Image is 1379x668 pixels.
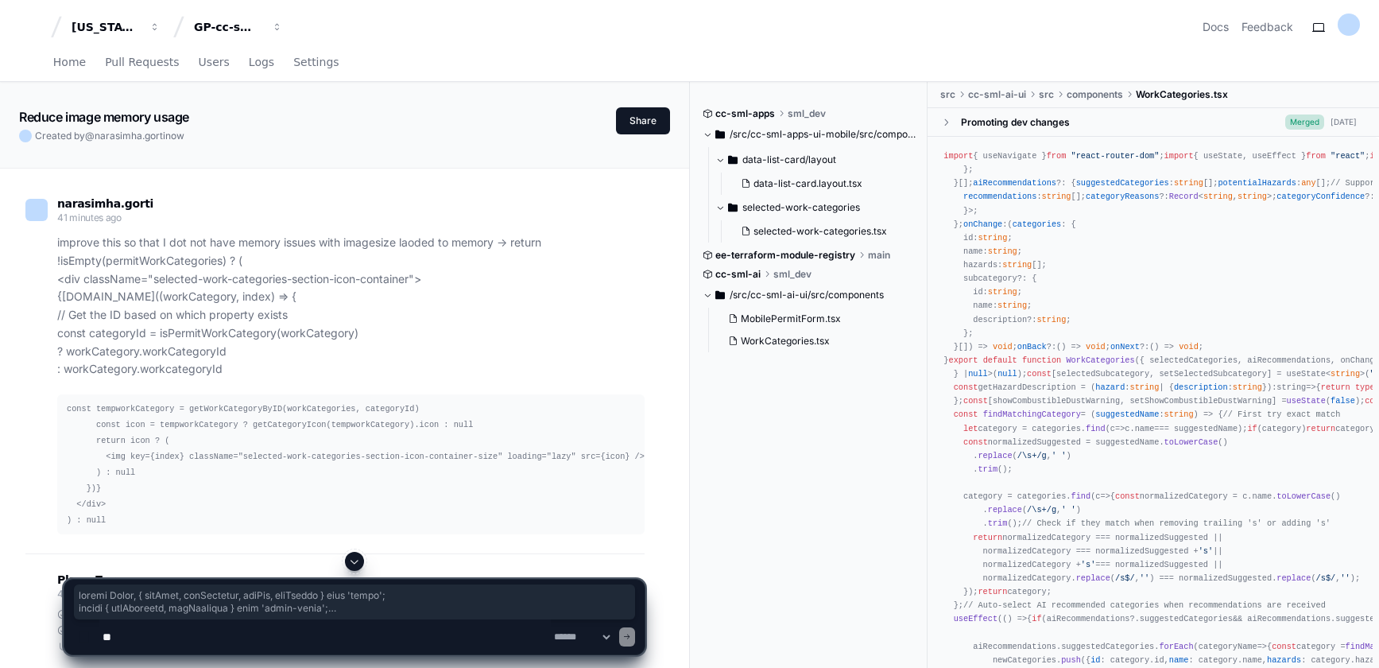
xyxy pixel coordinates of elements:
div: [DATE] [1331,116,1357,128]
span: ee-terraform-module-registry [715,249,855,262]
span: let [963,424,978,433]
span: /\s+/g [1017,451,1047,460]
span: const [1115,491,1140,501]
span: onNext [1110,342,1140,351]
span: sml_dev [773,268,812,281]
span: find [1086,424,1106,433]
span: Record [1169,192,1199,201]
span: sml_dev [788,107,826,120]
div: GP-cc-sml-apps [194,19,262,35]
span: any [1301,178,1315,188]
span: WorkCategories [1066,355,1134,365]
span: data-list-card.layout.tsx [753,177,862,190]
button: data-list-card/layout [715,147,916,173]
span: trim [978,464,997,474]
span: description [1174,383,1228,392]
span: narasimha.gorti [95,130,165,142]
span: => [1095,491,1110,501]
span: toLowerCase [1276,491,1331,501]
span: /src/cc-sml-apps-ui-mobile/src/components [730,128,916,141]
span: const [954,410,978,419]
span: null [968,369,988,379]
span: default [983,355,1017,365]
span: string [988,287,1017,297]
span: 41 minutes ago [57,212,122,223]
span: return [1321,383,1350,392]
span: narasimha.gorti [57,197,153,210]
span: string [978,233,1007,243]
span: string [1331,369,1360,379]
span: // First try exact match [1223,410,1341,419]
span: : [1095,410,1193,419]
span: src [940,88,955,101]
button: Share [616,107,670,134]
span: () => [1149,342,1174,351]
span: Logs [249,57,274,67]
span: "" [1369,369,1379,379]
span: selected-work-categories [742,201,860,214]
span: const [1027,369,1052,379]
span: void [1086,342,1106,351]
span: Users [199,57,230,67]
span: components [1067,88,1123,101]
button: selected-work-categories.tsx [734,220,907,243]
span: string [1002,260,1032,270]
span: string [1233,383,1262,392]
span: WorkCategories.tsx [1136,88,1228,101]
div: [US_STATE] Pacific [72,19,140,35]
span: now [165,130,184,142]
span: => [1110,424,1125,433]
span: "react" [1331,151,1365,161]
button: /src/cc-sml-apps-ui-mobile/src/components [703,122,916,147]
span: /\s+/g [1027,505,1056,515]
span: void [993,342,1013,351]
span: 's' [1199,546,1213,556]
span: () => [1056,342,1081,351]
button: Feedback [1241,19,1293,35]
span: string [1276,383,1306,392]
span: onBack [1017,342,1047,351]
span: : { id: ; name: ; hazards: []; subcategory?: { id: ; name: ; description?: ; }; }[] [943,219,1075,351]
span: c [1095,491,1100,501]
a: Logs [249,45,274,81]
span: categoryReasons [1086,192,1159,201]
span: from [1047,151,1067,161]
span: const [963,437,988,447]
span: aiRecommendations [973,178,1056,188]
span: /src/cc-sml-ai-ui/src/components [730,289,884,301]
span: name [1253,491,1272,501]
span: main [868,249,890,262]
app-text-character-animate: Reduce image memory usage [19,109,189,125]
span: replace [978,451,1012,460]
span: suggestedName [1095,410,1159,419]
button: GP-cc-sml-apps [188,13,289,41]
span: findMatchingCategory [983,410,1081,419]
span: @ [85,130,95,142]
span: MobilePermitForm.tsx [741,313,841,325]
span: string [997,301,1027,310]
span: from [1306,151,1326,161]
span: WorkCategories.tsx [741,335,830,348]
span: loremi Dolor, { sitAmet, conSectetur, adiPis, eliTseddo } eius 'tempo'; incidi { utlAboreetd, mag... [79,589,630,615]
span: c [1110,424,1115,433]
span: string [988,247,1017,256]
a: Pull Requests [105,45,179,81]
span: => [1276,383,1315,392]
a: Users [199,45,230,81]
svg: Directory [715,125,725,144]
span: trim [988,518,1008,528]
span: string [1164,410,1194,419]
span: string [1036,315,1066,324]
span: string [1042,192,1071,201]
span: // Check if they match when removing trailing 's' or adding 's' [1022,518,1331,528]
span: import [1164,151,1194,161]
button: selected-work-categories [715,195,916,220]
span: Merged [1285,115,1324,130]
span: string [1174,178,1203,188]
a: Settings [293,45,339,81]
span: string [1129,383,1159,392]
span: const [963,396,988,406]
span: suggestedCategories [1076,178,1169,188]
span: return [973,533,1002,542]
button: WorkCategories.tsx [722,330,907,352]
